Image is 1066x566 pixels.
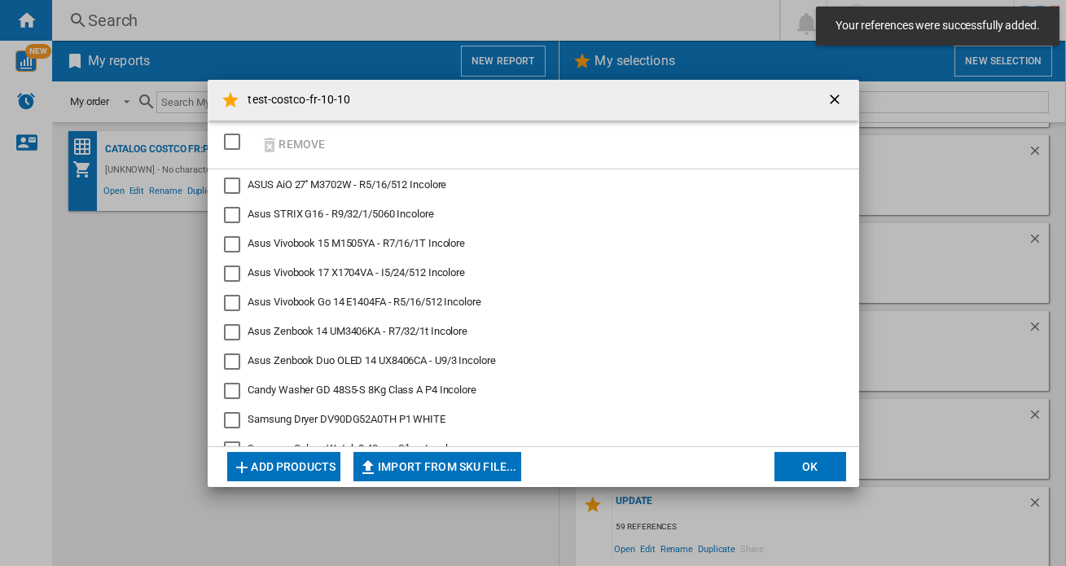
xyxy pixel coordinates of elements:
md-checkbox: ASUS AiO 27'' M3702W - R5/16/512 Incolore [224,178,830,194]
span: Asus Vivobook 17 X1704VA - I5/24/512 Incolore [248,266,466,279]
button: Remove [255,125,331,164]
ng-md-icon: getI18NText('BUTTONS.CLOSE_DIALOG') [827,91,846,111]
button: Import from SKU file... [353,452,521,481]
span: Asus Zenbook 14 UM3406KA - R7/32/1t Incolore [248,325,468,337]
md-checkbox: Asus STRIX G16 - R9/32/1/5060 Incolore [224,207,830,223]
md-checkbox: Candy Washer GD 48S5-S 8Kg Class A P4 Incolore [224,383,830,399]
span: Asus STRIX G16 - R9/32/1/5060 Incolore [248,208,434,220]
md-checkbox: Asus Vivobook Go 14 E1404FA - R5/16/512 Incolore [224,295,830,311]
button: OK [774,452,846,481]
span: ASUS AiO 27'' M3702W - R5/16/512 Incolore [248,178,447,191]
md-checkbox: Asus Zenbook 14 UM3406KA - R7/32/1t Incolore [224,324,830,340]
span: Your references were successfully added. [831,18,1045,34]
md-checkbox: Samsung Dryer DV90DG52A0TH P1 WHITE [224,412,830,428]
span: Samsung Dryer DV90DG52A0TH P1 WHITE [248,413,446,425]
md-checkbox: SELECTIONS.EDITION_POPUP.SELECT_DESELECT [224,129,248,156]
span: Asus Vivobook Go 14 E1404FA - R5/16/512 Incolore [248,296,481,308]
md-checkbox: Asus Vivobook 17 X1704VA - I5/24/512 Incolore [224,265,830,282]
button: getI18NText('BUTTONS.CLOSE_DIALOG') [820,84,853,116]
span: Asus Vivobook 15 M1505YA - R7/16/1T Incolore [248,237,466,249]
span: Samsung Galaxy Watch 8 40mm Silver Incolore [248,442,463,454]
md-checkbox: Samsung Galaxy Watch 8 40mm Silver Incolore [224,441,830,458]
button: Add products [227,452,341,481]
md-checkbox: Asus Zenbook Duo OLED 14 UX8406CA - U9/3 Incolore [224,353,830,370]
md-checkbox: Asus Vivobook 15 M1505YA - R7/16/1T Incolore [224,236,830,252]
span: Asus Zenbook Duo OLED 14 UX8406CA - U9/3 Incolore [248,354,496,366]
span: Candy Washer GD 48S5-S 8Kg Class A P4 Incolore [248,384,476,396]
h4: test-costco-fr-10-10 [240,92,351,108]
